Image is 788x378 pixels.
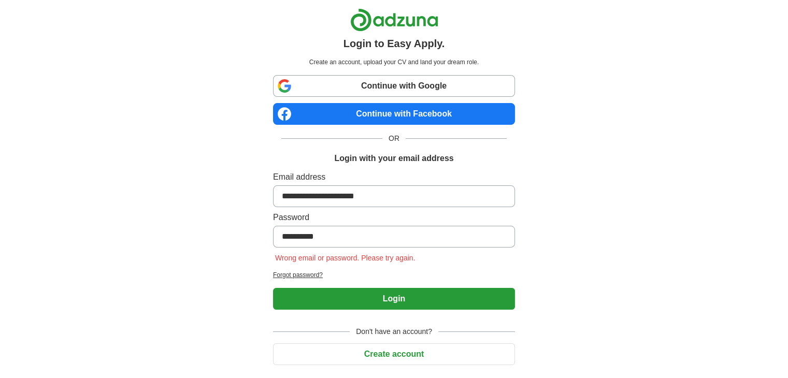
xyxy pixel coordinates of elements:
h1: Login to Easy Apply. [343,36,445,51]
button: Login [273,288,515,310]
span: Don't have an account? [350,326,438,337]
span: Wrong email or password. Please try again. [273,254,418,262]
a: Continue with Google [273,75,515,97]
img: Adzuna logo [350,8,438,32]
h1: Login with your email address [334,152,453,165]
a: Create account [273,350,515,358]
a: Continue with Facebook [273,103,515,125]
p: Create an account, upload your CV and land your dream role. [275,57,513,67]
a: Forgot password? [273,270,515,280]
label: Password [273,211,515,224]
label: Email address [273,171,515,183]
button: Create account [273,343,515,365]
span: OR [382,133,406,144]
